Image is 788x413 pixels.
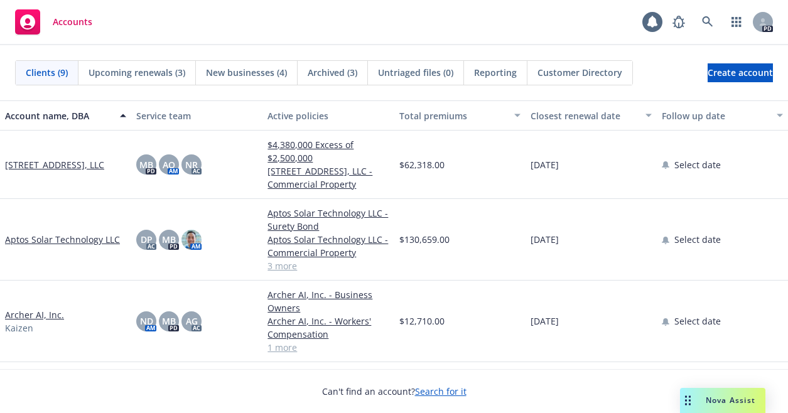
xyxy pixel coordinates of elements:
[708,63,773,82] a: Create account
[322,385,467,398] span: Can't find an account?
[695,9,720,35] a: Search
[308,66,357,79] span: Archived (3)
[531,314,559,328] span: [DATE]
[141,233,153,246] span: DP
[206,66,287,79] span: New businesses (4)
[262,100,394,131] button: Active policies
[399,109,507,122] div: Total premiums
[5,321,33,335] span: Kaizen
[267,288,389,314] a: Archer AI, Inc. - Business Owners
[267,314,389,341] a: Archer AI, Inc. - Workers' Compensation
[399,314,445,328] span: $12,710.00
[26,66,68,79] span: Clients (9)
[136,109,257,122] div: Service team
[140,314,153,328] span: ND
[531,109,638,122] div: Closest renewal date
[10,4,97,40] a: Accounts
[53,17,92,27] span: Accounts
[399,233,450,246] span: $130,659.00
[399,158,445,171] span: $62,318.00
[5,158,104,171] a: [STREET_ADDRESS], LLC
[267,341,389,354] a: 1 more
[185,158,198,171] span: NR
[131,100,262,131] button: Service team
[186,314,198,328] span: AG
[267,259,389,272] a: 3 more
[724,9,749,35] a: Switch app
[267,206,389,233] a: Aptos Solar Technology LLC - Surety Bond
[162,314,176,328] span: MB
[674,314,721,328] span: Select date
[181,230,202,250] img: photo
[474,66,517,79] span: Reporting
[674,158,721,171] span: Select date
[531,233,559,246] span: [DATE]
[526,100,657,131] button: Closest renewal date
[708,61,773,85] span: Create account
[5,308,64,321] a: Archer AI, Inc.
[531,158,559,171] span: [DATE]
[706,395,755,405] span: Nova Assist
[537,66,622,79] span: Customer Directory
[378,66,453,79] span: Untriaged files (0)
[657,100,788,131] button: Follow up date
[415,385,467,397] a: Search for it
[89,66,185,79] span: Upcoming renewals (3)
[680,388,765,413] button: Nova Assist
[267,138,389,164] a: $4,380,000 Excess of $2,500,000
[163,158,175,171] span: AO
[666,9,691,35] a: Report a Bug
[162,233,176,246] span: MB
[267,233,389,259] a: Aptos Solar Technology LLC - Commercial Property
[5,233,120,246] a: Aptos Solar Technology LLC
[139,158,153,171] span: MB
[680,388,696,413] div: Drag to move
[662,109,769,122] div: Follow up date
[674,233,721,246] span: Select date
[394,100,526,131] button: Total premiums
[267,109,389,122] div: Active policies
[5,109,112,122] div: Account name, DBA
[267,164,389,191] a: [STREET_ADDRESS], LLC - Commercial Property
